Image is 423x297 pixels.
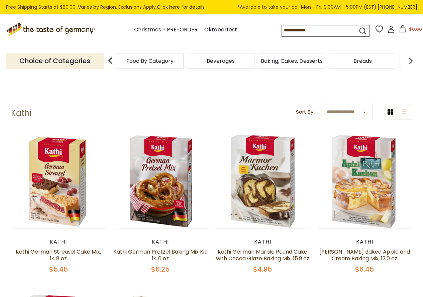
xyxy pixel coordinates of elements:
[157,4,206,10] a: Click here for details.
[353,58,372,63] a: Breads
[126,58,174,63] a: Food By Category
[6,53,104,69] p: Choice of Categories
[49,265,68,274] span: $5.45
[113,239,208,245] div: Kathi
[378,4,417,10] a: [PHONE_NUMBER]
[296,108,314,116] label: Sort By:
[215,239,310,245] div: Kathi
[216,248,309,262] a: Kathi German Marble Pound Cake with Cocoa Glaze Baking Mix, 15.9 oz
[253,265,272,274] span: $4.95
[134,25,198,34] a: Christmas - PRE-ORDER
[11,108,31,118] h1: Kathi
[261,58,323,63] a: Baking, Cakes, Desserts
[207,58,235,63] a: Beverages
[319,248,410,262] a: [PERSON_NAME] Baked Apple and Cream Baking Mix, 13.0 oz
[355,265,374,274] span: $6.45
[151,265,170,274] span: $6.25
[11,134,106,229] img: Kathi
[16,248,101,262] a: Kathi German Streusel Cake Mix, 14.8 oz
[409,26,422,32] span: $0.00
[11,239,106,245] div: Kathi
[237,3,417,11] span: *Available to take your call Mon - Fri, 9:00AM - 5:00PM (EST).
[215,134,310,229] img: Kathi
[104,54,117,67] img: previous arrow
[204,25,237,34] a: Oktoberfest
[113,248,208,262] a: Kathi German Pretzel Baking Mix Kit, 14.6 oz
[404,54,417,67] img: next arrow
[113,134,208,229] img: Kathi
[317,134,412,229] img: Kathi
[317,239,412,245] div: Kathi
[6,3,417,11] div: Free Shipping Starts at $80.00. Varies by Region. Exclusions Apply.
